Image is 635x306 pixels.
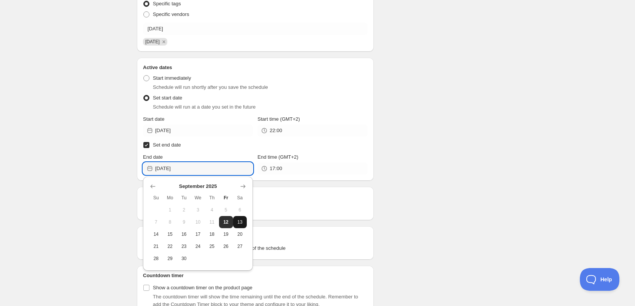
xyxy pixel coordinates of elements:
[166,256,174,262] span: 29
[191,192,205,204] th: Wednesday
[236,243,244,249] span: 27
[238,181,248,192] button: Show next month, October 2025
[143,272,368,279] h2: Countdown timer
[143,154,163,160] span: End date
[163,228,177,240] button: Monday September 15 2025
[194,195,202,201] span: We
[160,38,167,45] button: Remove 13/09/2025
[222,231,230,237] span: 19
[236,219,244,225] span: 13
[177,252,191,265] button: Tuesday September 30 2025
[194,243,202,249] span: 24
[219,240,233,252] button: Friday September 26 2025
[149,240,163,252] button: Sunday September 21 2025
[153,11,189,17] span: Specific vendors
[194,231,202,237] span: 17
[233,192,247,204] th: Saturday
[205,216,219,228] button: Thursday September 11 2025
[236,195,244,201] span: Sa
[208,207,216,213] span: 4
[166,195,174,201] span: Mo
[177,192,191,204] th: Tuesday
[180,231,188,237] span: 16
[149,228,163,240] button: Sunday September 14 2025
[152,195,160,201] span: Su
[149,216,163,228] button: Sunday September 7 2025
[177,216,191,228] button: Tuesday September 9 2025
[194,207,202,213] span: 3
[233,240,247,252] button: Saturday September 27 2025
[163,192,177,204] th: Monday
[180,243,188,249] span: 23
[177,204,191,216] button: Tuesday September 2 2025
[205,204,219,216] button: Thursday September 4 2025
[222,243,230,249] span: 26
[166,243,174,249] span: 22
[257,116,300,122] span: Start time (GMT+2)
[153,142,181,148] span: Set end date
[163,252,177,265] button: Monday September 29 2025
[177,240,191,252] button: Tuesday September 23 2025
[233,204,247,216] button: Saturday September 6 2025
[149,192,163,204] th: Sunday
[152,243,160,249] span: 21
[208,219,216,225] span: 11
[166,231,174,237] span: 15
[222,207,230,213] span: 5
[152,231,160,237] span: 14
[219,204,233,216] button: Friday September 5 2025
[257,154,298,160] span: End time (GMT+2)
[143,116,164,122] span: Start date
[163,204,177,216] button: Monday September 1 2025
[222,195,230,201] span: Fr
[143,232,368,240] h2: Tags
[205,228,219,240] button: Thursday September 18 2025
[180,219,188,225] span: 9
[580,268,620,291] iframe: Toggle Customer Support
[166,219,174,225] span: 8
[208,195,216,201] span: Th
[153,84,268,90] span: Schedule will run shortly after you save the schedule
[143,193,368,200] h2: Repeating
[236,231,244,237] span: 20
[153,75,191,81] span: Start immediately
[219,216,233,228] button: Today Friday September 12 2025
[222,219,230,225] span: 12
[219,192,233,204] th: Friday
[233,228,247,240] button: Saturday September 20 2025
[191,204,205,216] button: Wednesday September 3 2025
[191,216,205,228] button: Wednesday September 10 2025
[180,256,188,262] span: 30
[152,256,160,262] span: 28
[143,64,368,71] h2: Active dates
[208,231,216,237] span: 18
[145,39,160,44] span: 13/09/2025
[166,207,174,213] span: 1
[153,95,182,101] span: Set start date
[205,192,219,204] th: Thursday
[148,181,158,192] button: Show previous month, August 2025
[177,228,191,240] button: Tuesday September 16 2025
[208,243,216,249] span: 25
[153,285,252,290] span: Show a countdown timer on the product page
[163,240,177,252] button: Monday September 22 2025
[180,195,188,201] span: Tu
[233,216,247,228] button: Saturday September 13 2025
[152,219,160,225] span: 7
[153,1,181,6] span: Specific tags
[191,240,205,252] button: Wednesday September 24 2025
[219,228,233,240] button: Friday September 19 2025
[205,240,219,252] button: Thursday September 25 2025
[153,104,256,110] span: Schedule will run at a date you set in the future
[180,207,188,213] span: 2
[163,216,177,228] button: Monday September 8 2025
[194,219,202,225] span: 10
[191,228,205,240] button: Wednesday September 17 2025
[149,252,163,265] button: Sunday September 28 2025
[236,207,244,213] span: 6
